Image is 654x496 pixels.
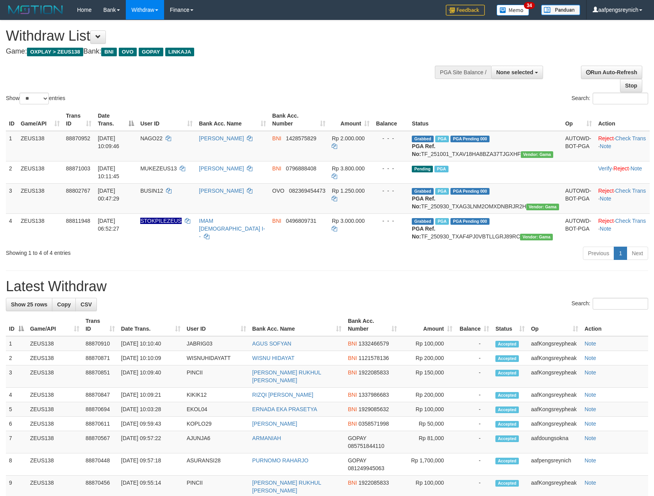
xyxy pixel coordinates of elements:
a: PURNOMO RAHARJO [252,457,309,464]
h4: Game: Bank: [6,48,428,56]
a: Reject [598,135,614,141]
td: 4 [6,213,18,244]
span: Marked by aafpengsreynich [434,166,448,172]
span: 88870952 [66,135,90,141]
td: aafpengsreynich [528,453,581,476]
td: ZEUS138 [27,388,82,402]
span: Grabbed [412,136,434,142]
span: Accepted [495,480,519,487]
th: Op: activate to sort column ascending [562,109,595,131]
th: Date Trans.: activate to sort column descending [95,109,137,131]
td: 7 [6,431,27,453]
span: Copy 085751844110 to clipboard [348,443,384,449]
span: 34 [524,2,534,9]
td: - [456,365,492,388]
span: Accepted [495,435,519,442]
th: Amount: activate to sort column ascending [329,109,373,131]
a: Reject [598,218,614,224]
h1: Withdraw List [6,28,428,44]
span: Copy 1121578136 to clipboard [359,355,389,361]
td: [DATE] 09:59:43 [118,417,184,431]
h1: Latest Withdraw [6,279,648,294]
span: Show 25 rows [11,301,47,308]
td: Rp 1,700,000 [400,453,456,476]
span: Grabbed [412,218,434,225]
td: - [456,336,492,351]
a: Copy [52,298,76,311]
span: BNI [348,340,357,347]
span: Pending [412,166,433,172]
td: - [456,351,492,365]
a: Note [600,226,611,232]
th: Bank Acc. Name: activate to sort column ascending [249,314,345,336]
input: Search: [593,298,648,310]
span: Marked by aafsreyleap [435,218,449,225]
td: Rp 81,000 [400,431,456,453]
span: Copy 081249945063 to clipboard [348,465,384,471]
td: 88870694 [82,402,118,417]
label: Search: [572,298,648,310]
span: Accepted [495,355,519,362]
td: ZEUS138 [27,431,82,453]
a: Check Trans [615,218,646,224]
td: [DATE] 10:10:40 [118,336,184,351]
th: Balance [373,109,409,131]
span: Copy 0796888408 to clipboard [286,165,316,172]
td: aafKongsreypheak [528,351,581,365]
a: AGUS SOFYAN [252,340,291,347]
td: - [456,402,492,417]
span: GOPAY [348,435,366,441]
div: - - - [376,165,406,172]
td: 6 [6,417,27,431]
a: Verify [598,165,612,172]
th: Amount: activate to sort column ascending [400,314,456,336]
td: AUTOWD-BOT-PGA [562,183,595,213]
td: 88870910 [82,336,118,351]
span: BNI [348,406,357,412]
td: 2 [6,351,27,365]
span: [DATE] 06:52:27 [98,218,119,232]
td: AUTOWD-BOT-PGA [562,213,595,244]
div: - - - [376,217,406,225]
select: Showentries [20,93,49,104]
span: [DATE] 10:09:46 [98,135,119,149]
span: PGA Pending [450,218,490,225]
a: Run Auto-Refresh [581,66,642,79]
a: Previous [583,247,614,260]
span: Copy 0496809731 to clipboard [286,218,316,224]
td: ZEUS138 [27,365,82,388]
a: Note [584,355,596,361]
a: Note [584,435,596,441]
td: 3 [6,183,18,213]
span: Vendor URL: https://trx31.1velocity.biz [526,204,559,210]
td: 5 [6,402,27,417]
td: 88870611 [82,417,118,431]
a: Note [584,480,596,486]
a: [PERSON_NAME] [199,165,244,172]
td: KOPLO29 [184,417,249,431]
a: Note [584,340,596,347]
td: 1 [6,131,18,161]
a: Next [627,247,648,260]
span: Nama rekening ada tanda titik/strip, harap diedit [140,218,182,224]
span: Accepted [495,406,519,413]
td: 3 [6,365,27,388]
td: EKOL04 [184,402,249,417]
img: Button%20Memo.svg [497,5,529,16]
span: Copy 0358571998 to clipboard [359,421,389,427]
span: MUKEZEUS13 [140,165,177,172]
span: Copy 1922085833 to clipboard [359,369,389,376]
td: TF_251001_TXAV18HA8BZA37TJGXHF [409,131,562,161]
a: Stop [620,79,642,92]
td: TF_250930_TXAF4PJ0VBTLLGRJ89RC [409,213,562,244]
a: IMAM [DEMOGRAPHIC_DATA] I-- [199,218,265,240]
img: panduan.png [541,5,580,15]
a: 1 [614,247,627,260]
span: BNI [272,165,281,172]
label: Show entries [6,93,65,104]
td: Rp 100,000 [400,336,456,351]
span: Accepted [495,370,519,376]
th: Status: activate to sort column ascending [492,314,528,336]
td: - [456,417,492,431]
span: None selected [496,69,533,75]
